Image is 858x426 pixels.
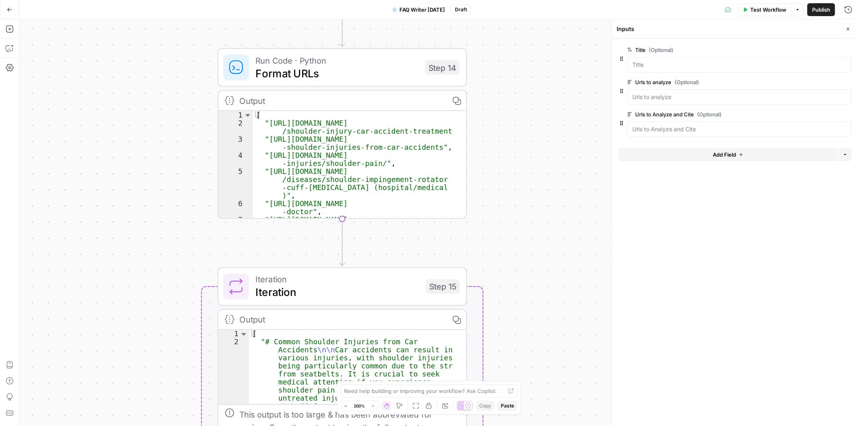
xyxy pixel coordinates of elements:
div: 1 [218,330,249,338]
div: 1 [218,111,253,119]
span: (Optional) [649,46,673,54]
input: Title [632,61,846,69]
span: FAQ Writer [DATE] [399,6,445,14]
div: Output [239,313,442,326]
span: Toggle code folding, rows 1 through 3 [239,330,248,338]
div: Output [239,94,442,107]
span: Copy [479,402,491,409]
span: Format URLs [255,65,419,81]
span: 200% [354,403,365,409]
div: 4 [218,151,253,168]
span: Draft [455,6,467,13]
div: Step 15 [426,279,460,294]
input: Urls to analyze [632,93,846,101]
span: Run Code · Python [255,54,419,67]
div: 2 [218,119,253,135]
g: Edge from step_14 to step_15 [340,219,345,266]
span: Toggle code folding, rows 1 through 10 [243,111,252,119]
span: (Optional) [675,78,699,86]
span: Paste [501,402,514,409]
label: Urls to analyze [627,78,806,86]
div: Inputs [617,25,840,33]
div: 5 [218,168,253,200]
span: Iteration [255,273,420,286]
span: Add Field [713,151,736,159]
div: 6 [218,200,253,216]
label: Urls to Analyze and Cite [627,110,806,118]
button: Copy [476,401,494,411]
input: Urls to Analyze and Cite [632,125,846,133]
button: FAQ Writer [DATE] [387,3,450,16]
div: 7 [218,216,253,232]
span: Iteration [255,284,420,300]
div: Step 14 [425,60,460,75]
span: (Optional) [697,110,722,118]
span: Test Workflow [750,6,786,14]
button: Publish [807,3,835,16]
button: Paste [498,401,517,411]
div: 3 [218,135,253,151]
button: Add Field [618,148,838,161]
div: Run Code · PythonFormat URLsStep 14Output[ "[URL][DOMAIN_NAME] /shoulder-injury-car-accident-trea... [218,48,467,219]
button: Test Workflow [738,3,791,16]
label: Title [627,46,806,54]
span: Publish [812,6,830,14]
